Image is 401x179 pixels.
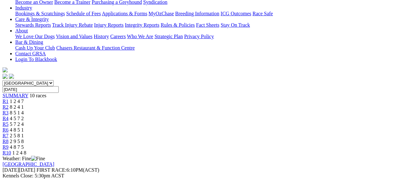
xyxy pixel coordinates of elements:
[3,167,19,173] span: [DATE]
[15,28,28,33] a: About
[56,34,92,39] a: Vision and Values
[15,51,46,56] a: Contact GRSA
[3,99,9,104] a: R1
[3,116,9,121] a: R4
[31,156,45,162] img: Fine
[252,11,273,16] a: Race Safe
[3,133,9,138] a: R7
[10,133,24,138] span: 2 5 8 1
[52,22,93,28] a: Track Injury Rebate
[15,57,57,62] a: Login To Blackbook
[184,34,214,39] a: Privacy Policy
[15,34,55,39] a: We Love Our Dogs
[9,74,14,79] img: twitter.svg
[66,11,101,16] a: Schedule of Fees
[3,162,54,167] a: [GEOGRAPHIC_DATA]
[94,22,124,28] a: Injury Reports
[3,74,8,79] img: facebook.svg
[10,110,24,115] span: 8 5 1 4
[3,104,9,110] a: R2
[15,5,32,10] a: Industry
[37,167,99,173] span: 6:10PM(ACST)
[15,22,51,28] a: Stewards Reports
[10,139,24,144] span: 2 9 5 8
[149,11,174,16] a: MyOzChase
[3,93,28,98] a: SUMMARY
[3,121,9,127] a: R5
[161,22,195,28] a: Rules & Policies
[15,22,398,28] div: Care & Integrity
[15,39,43,45] a: Bar & Dining
[15,45,398,51] div: Bar & Dining
[94,34,109,39] a: History
[175,11,219,16] a: Breeding Information
[3,139,9,144] a: R8
[3,173,398,179] div: Kennels Close: 5:30pm ACST
[3,150,11,155] a: R10
[3,127,9,133] a: R6
[10,116,24,121] span: 4 5 7 2
[15,17,49,22] a: Care & Integrity
[155,34,183,39] a: Strategic Plan
[125,22,159,28] a: Integrity Reports
[127,34,153,39] a: Who We Are
[15,45,55,51] a: Cash Up Your Club
[3,156,45,161] span: Weather: Fine
[15,11,398,17] div: Industry
[10,127,24,133] span: 4 8 5 1
[3,67,8,72] img: logo-grsa-white.png
[15,11,65,16] a: Bookings & Scratchings
[10,104,24,110] span: 8 2 4 1
[10,99,24,104] span: 1 2 4 7
[10,144,24,150] span: 4 8 7 5
[10,121,24,127] span: 5 7 2 4
[110,34,126,39] a: Careers
[56,45,135,51] a: Chasers Restaurant & Function Centre
[15,34,398,39] div: About
[102,11,147,16] a: Applications & Forms
[3,167,35,173] span: [DATE]
[196,22,219,28] a: Fact Sheets
[221,22,250,28] a: Stay On Track
[3,110,9,115] a: R3
[37,167,66,173] span: FIRST RACE:
[221,11,251,16] a: ICG Outcomes
[30,93,46,98] span: 10 races
[3,144,9,150] a: R9
[12,150,26,155] span: 1 2 4 8
[3,86,59,93] input: Select date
